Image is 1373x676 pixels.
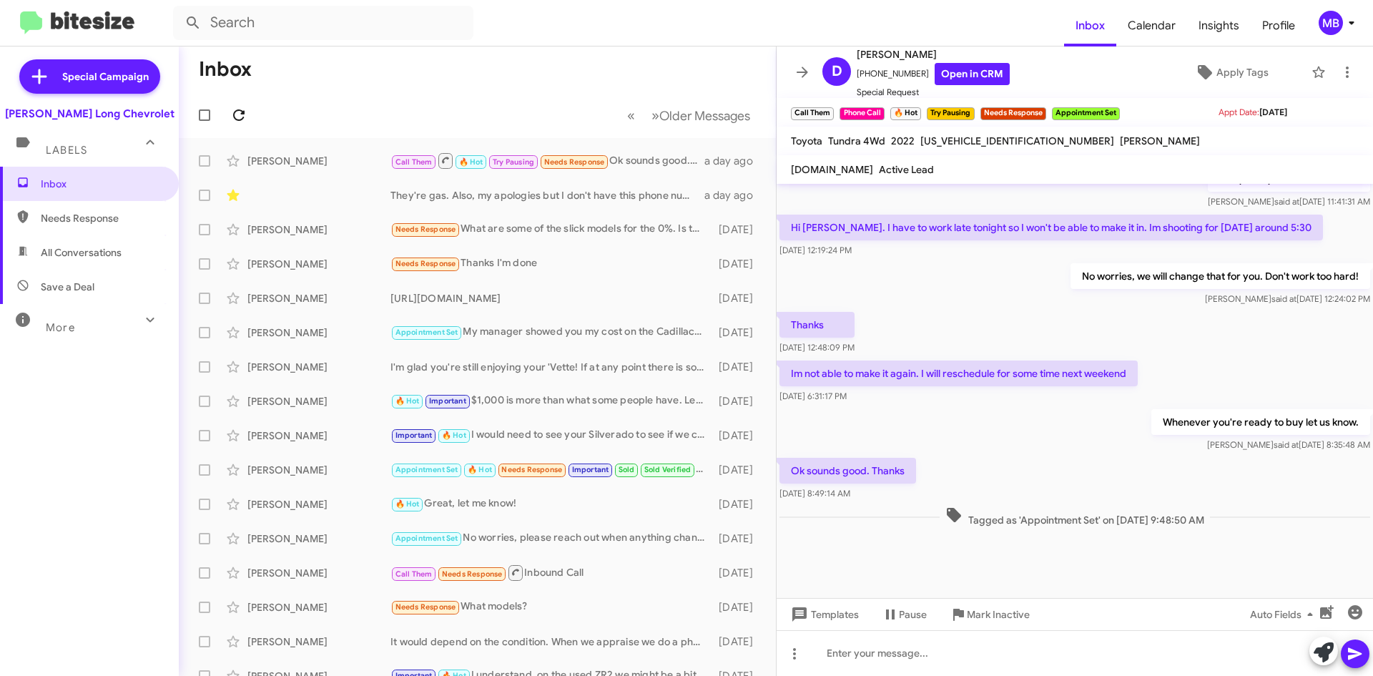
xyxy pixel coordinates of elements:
[779,361,1138,386] p: Im not able to make it again. I will reschedule for some time next weekend
[247,222,390,237] div: [PERSON_NAME]
[788,602,859,627] span: Templates
[46,321,75,334] span: More
[1158,59,1304,85] button: Apply Tags
[390,221,712,237] div: What are some of the slick models for the 0%. Is there anything Toyota RAV4 or like that?
[712,325,764,340] div: [DATE]
[390,324,712,341] div: My manager showed you my cost on the Cadillac, which is $89k. If you are wanting a vehicle like t...
[390,635,712,649] div: It would depend on the condition. When we appraise we do a physical inspection, mechanical inspec...
[247,635,390,649] div: [PERSON_NAME]
[779,312,855,338] p: Thanks
[619,101,759,130] nav: Page navigation example
[442,431,466,440] span: 🔥 Hot
[879,163,934,176] span: Active Lead
[1251,5,1306,46] a: Profile
[1064,5,1116,46] a: Inbox
[920,134,1114,147] span: [US_VEHICLE_IDENTIFICATION_NUMBER]
[5,107,174,121] div: [PERSON_NAME] Long Chevrolet
[791,134,822,147] span: Toyota
[1187,5,1251,46] span: Insights
[390,291,712,305] div: [URL][DOMAIN_NAME]
[390,599,712,615] div: What models?
[779,391,847,401] span: [DATE] 6:31:17 PM
[62,69,149,84] span: Special Campaign
[712,291,764,305] div: [DATE]
[619,465,635,474] span: Sold
[1306,11,1357,35] button: MB
[1205,293,1370,304] span: [PERSON_NAME] [DATE] 12:24:02 PM
[712,635,764,649] div: [DATE]
[619,101,644,130] button: Previous
[1071,263,1370,289] p: No worries, we will change that for you. Don't work too hard!
[857,46,1010,63] span: [PERSON_NAME]
[247,566,390,580] div: [PERSON_NAME]
[890,107,921,120] small: 🔥 Hot
[938,602,1041,627] button: Mark Inactive
[1274,196,1299,207] span: said at
[390,188,704,202] div: They're gas. Also, my apologies but I don't have this phone number saved. Who am I speaking with?
[1259,107,1287,117] span: [DATE]
[712,360,764,374] div: [DATE]
[704,154,764,168] div: a day ago
[395,465,458,474] span: Appointment Set
[247,600,390,614] div: [PERSON_NAME]
[390,530,712,547] div: No worries, please reach out when anything changes.
[41,280,94,294] span: Save a Deal
[544,157,605,167] span: Needs Response
[493,157,534,167] span: Try Pausing
[857,85,1010,99] span: Special Request
[459,157,483,167] span: 🔥 Hot
[712,566,764,580] div: [DATE]
[712,257,764,271] div: [DATE]
[712,600,764,614] div: [DATE]
[468,465,492,474] span: 🔥 Hot
[41,211,162,225] span: Needs Response
[395,225,456,234] span: Needs Response
[1250,602,1319,627] span: Auto Fields
[390,427,712,444] div: I would need to see your Silverado to see if we could match it. Definitely not opposed to trying!...
[395,431,433,440] span: Important
[390,461,712,478] div: You got it
[247,463,390,477] div: [PERSON_NAME]
[1208,196,1370,207] span: [PERSON_NAME] [DATE] 11:41:31 AM
[41,245,122,260] span: All Conversations
[712,394,764,408] div: [DATE]
[704,188,764,202] div: a day ago
[659,108,750,124] span: Older Messages
[390,255,712,272] div: Thanks I'm done
[899,602,927,627] span: Pause
[1120,134,1200,147] span: [PERSON_NAME]
[712,497,764,511] div: [DATE]
[1319,11,1343,35] div: MB
[247,291,390,305] div: [PERSON_NAME]
[712,222,764,237] div: [DATE]
[247,257,390,271] div: [PERSON_NAME]
[1216,59,1269,85] span: Apply Tags
[779,342,855,353] span: [DATE] 12:48:09 PM
[935,63,1010,85] a: Open in CRM
[395,569,433,579] span: Call Them
[1219,107,1259,117] span: Appt Date:
[779,488,850,499] span: [DATE] 8:49:14 AM
[247,532,390,546] div: [PERSON_NAME]
[46,144,87,157] span: Labels
[1116,5,1187,46] a: Calendar
[442,569,503,579] span: Needs Response
[712,428,764,443] div: [DATE]
[247,394,390,408] div: [PERSON_NAME]
[1052,107,1120,120] small: Appointment Set
[501,465,562,474] span: Needs Response
[980,107,1046,120] small: Needs Response
[832,60,842,83] span: D
[627,107,635,124] span: «
[429,396,466,406] span: Important
[891,134,915,147] span: 2022
[1151,409,1370,435] p: Whenever you're ready to buy let us know.
[1239,602,1330,627] button: Auto Fields
[390,564,712,582] div: Inbound Call
[1207,439,1370,450] span: [PERSON_NAME] [DATE] 8:35:48 AM
[395,534,458,543] span: Appointment Set
[840,107,884,120] small: Phone Call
